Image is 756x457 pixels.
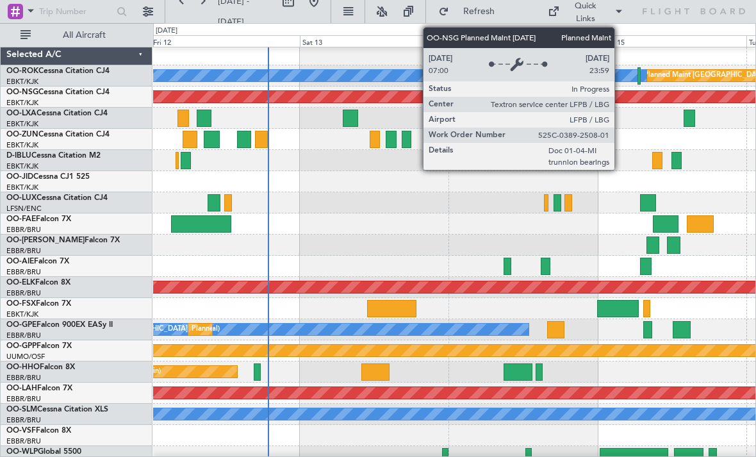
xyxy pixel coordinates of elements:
span: OO-ZUN [6,131,38,138]
span: OO-[PERSON_NAME] [6,237,85,244]
a: EBKT/KJK [6,162,38,171]
a: EBKT/KJK [6,119,38,129]
span: OO-SLM [6,406,37,413]
span: OO-GPE [6,321,37,329]
a: OO-GPPFalcon 7X [6,342,72,350]
div: Mon 15 [598,35,746,47]
span: OO-ELK [6,279,35,287]
a: OO-ROKCessna Citation CJ4 [6,67,110,75]
a: EBBR/BRU [6,415,41,425]
a: EBKT/KJK [6,183,38,192]
span: OO-GPP [6,342,37,350]
a: EBBR/BRU [6,394,41,404]
a: OO-LUXCessna Citation CJ4 [6,194,108,202]
a: EBKT/KJK [6,140,38,150]
button: All Aircraft [14,25,139,46]
a: OO-ELKFalcon 8X [6,279,70,287]
a: EBKT/KJK [6,310,38,319]
a: OO-[PERSON_NAME]Falcon 7X [6,237,120,244]
span: OO-AIE [6,258,34,265]
span: Refresh [452,7,505,16]
a: OO-LXACessna Citation CJ4 [6,110,108,117]
a: EBBR/BRU [6,246,41,256]
a: EBBR/BRU [6,436,41,446]
a: EBKT/KJK [6,77,38,87]
a: OO-LAHFalcon 7X [6,385,72,392]
input: Trip Number [39,2,113,21]
a: OO-FAEFalcon 7X [6,215,71,223]
span: OO-FSX [6,300,36,308]
div: Planned Maint [GEOGRAPHIC_DATA] ([GEOGRAPHIC_DATA] National) [192,320,423,339]
button: Quick Links [541,1,630,22]
span: OO-JID [6,173,33,181]
div: Sat 13 [300,35,448,47]
a: UUMO/OSF [6,352,45,361]
a: EBBR/BRU [6,373,41,383]
span: OO-LXA [6,110,37,117]
a: OO-VSFFalcon 8X [6,427,71,435]
span: OO-NSG [6,88,38,96]
span: OO-FAE [6,215,36,223]
a: EBKT/KJK [6,98,38,108]
a: EBBR/BRU [6,288,41,298]
a: EBBR/BRU [6,267,41,277]
a: OO-ZUNCessna Citation CJ4 [6,131,110,138]
a: LFSN/ENC [6,204,42,213]
a: OO-WLPGlobal 5500 [6,448,81,456]
span: OO-ROK [6,67,38,75]
div: Fri 12 [151,35,299,47]
span: All Aircraft [33,31,135,40]
a: OO-GPEFalcon 900EX EASy II [6,321,113,329]
span: OO-LAH [6,385,37,392]
div: [DATE] [156,26,177,37]
a: OO-NSGCessna Citation CJ4 [6,88,110,96]
div: Sun 14 [448,35,597,47]
span: D-IBLU [6,152,31,160]
a: D-IBLUCessna Citation M2 [6,152,101,160]
button: Refresh [432,1,509,22]
span: OO-WLP [6,448,38,456]
a: OO-SLMCessna Citation XLS [6,406,108,413]
a: OO-FSXFalcon 7X [6,300,71,308]
span: OO-HHO [6,363,40,371]
a: EBBR/BRU [6,331,41,340]
a: EBBR/BRU [6,225,41,235]
a: OO-JIDCessna CJ1 525 [6,173,90,181]
span: OO-VSF [6,427,36,435]
a: OO-HHOFalcon 8X [6,363,75,371]
span: OO-LUX [6,194,37,202]
a: OO-AIEFalcon 7X [6,258,69,265]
